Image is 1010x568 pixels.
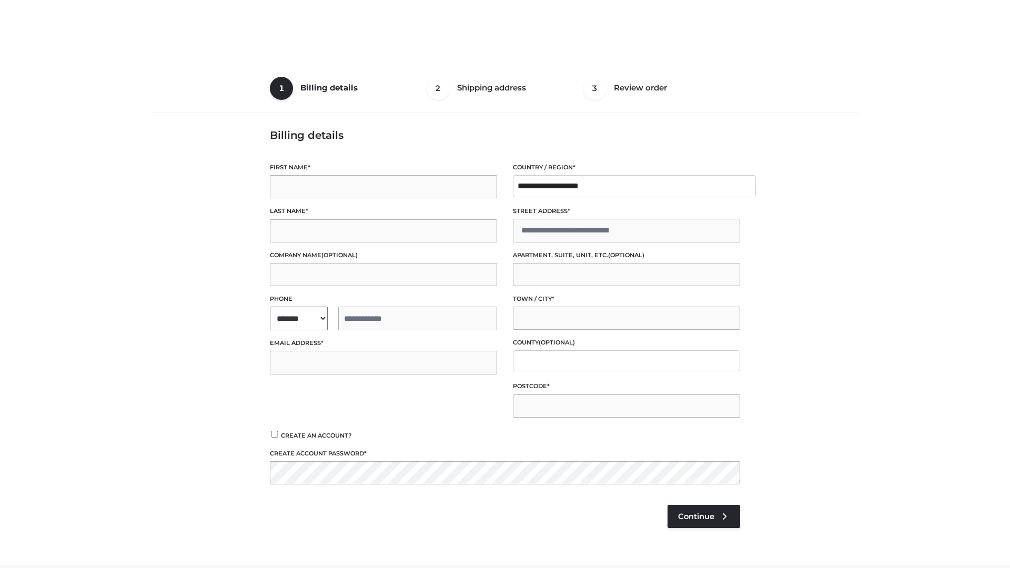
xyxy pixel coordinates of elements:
label: Country / Region [513,163,740,173]
span: Shipping address [457,83,526,93]
label: Create account password [270,449,740,459]
label: Apartment, suite, unit, etc. [513,250,740,260]
label: County [513,338,740,348]
span: (optional) [539,339,575,346]
span: Continue [678,512,714,521]
label: Street address [513,206,740,216]
label: Postcode [513,381,740,391]
span: 3 [583,77,607,100]
span: 1 [270,77,293,100]
span: (optional) [608,251,644,259]
span: Review order [614,83,667,93]
label: Phone [270,294,497,304]
span: Create an account? [281,432,352,439]
span: Billing details [300,83,358,93]
span: (optional) [321,251,358,259]
span: 2 [427,77,450,100]
label: Company name [270,250,497,260]
label: Last name [270,206,497,216]
label: Email address [270,338,497,348]
label: Town / City [513,294,740,304]
h3: Billing details [270,129,740,141]
label: First name [270,163,497,173]
a: Continue [668,505,740,528]
input: Create an account? [270,431,279,438]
